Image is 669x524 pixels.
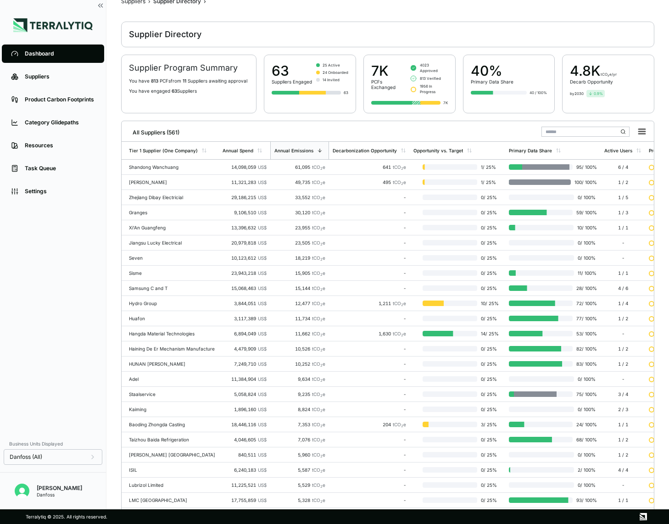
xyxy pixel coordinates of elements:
[274,467,325,473] div: 5,587
[312,255,325,261] span: tCO e
[477,195,502,200] span: 0 / 25 %
[570,91,584,96] div: by 2030
[129,407,215,412] div: Kaiming
[333,316,406,321] div: -
[223,255,267,261] div: 10,123,612
[274,497,325,503] div: 5,328
[258,255,267,261] span: US$
[573,210,597,215] span: 59 / 100 %
[574,407,597,412] span: 0 / 100 %
[320,394,323,398] sub: 2
[604,148,632,153] div: Active Users
[477,270,502,276] span: 0 / 25 %
[258,179,267,185] span: US$
[333,148,397,153] div: Decarbonization Opportunity
[477,422,502,427] span: 3 / 25 %
[223,225,267,230] div: 13,396,632
[604,482,641,488] div: -
[312,346,325,351] span: tCO e
[312,391,325,397] span: tCO e
[151,78,158,84] span: 813
[574,376,597,382] span: 0 / 100 %
[312,497,325,503] span: tCO e
[320,439,323,443] sub: 2
[574,225,597,230] span: 10 / 100 %
[333,240,406,245] div: -
[129,376,215,382] div: Adel
[258,391,267,397] span: US$
[129,210,215,215] div: Granges
[344,90,348,95] div: 63
[333,225,406,230] div: -
[604,422,641,427] div: 1 / 1
[509,148,552,153] div: Primary Data Share
[574,452,597,457] span: 0 / 100 %
[477,210,502,215] span: 0 / 25 %
[129,164,215,170] div: Shandong Wanchuang
[333,376,406,382] div: -
[223,148,253,153] div: Annual Spend
[573,316,597,321] span: 77 / 100 %
[223,285,267,291] div: 15,068,463
[420,62,448,73] span: 4023 Approved
[258,331,267,336] span: US$
[274,285,325,291] div: 15,144
[320,167,323,171] sub: 2
[604,179,641,185] div: 1 / 2
[320,409,323,413] sub: 2
[312,210,325,215] span: tCO e
[312,482,325,488] span: tCO e
[25,119,95,126] div: Category Glidepaths
[129,437,215,442] div: Taizhou Baida Refrigeration
[573,422,597,427] span: 24 / 100 %
[25,165,95,172] div: Task Queue
[320,469,323,474] sub: 2
[401,424,403,428] sub: 2
[604,195,641,200] div: 1 / 5
[25,188,95,195] div: Settings
[15,484,29,498] img: Nitin Shetty
[333,179,406,185] div: 495
[129,255,215,261] div: Seven
[258,164,267,170] span: US$
[604,225,641,230] div: 1 / 1
[258,467,267,473] span: US$
[320,257,323,262] sub: 2
[258,285,267,291] span: US$
[477,391,502,397] span: 0 / 25 %
[320,227,323,231] sub: 2
[604,270,641,276] div: 1 / 1
[320,273,323,277] sub: 2
[223,407,267,412] div: 1,896,160
[604,285,641,291] div: 4 / 6
[223,497,267,503] div: 17,755,859
[604,467,641,473] div: 4 / 4
[477,376,502,382] span: 0 / 25 %
[223,210,267,215] div: 9,106,510
[574,195,597,200] span: 0 / 100 %
[258,482,267,488] span: US$
[477,346,502,351] span: 0 / 25 %
[129,316,215,321] div: Huafon
[312,452,325,457] span: tCO e
[129,88,249,94] p: You have engaged Suppliers
[129,270,215,276] div: Sisme
[471,79,513,84] div: Primary Data Share
[37,492,82,497] div: Danfoss
[333,301,406,306] div: 1,211
[37,485,82,492] div: [PERSON_NAME]
[223,179,267,185] div: 11,321,283
[477,225,502,230] span: 0 / 25 %
[274,331,325,336] div: 11,662
[323,77,340,83] span: 14 Invited
[129,285,215,291] div: Samsung C and T
[274,482,325,488] div: 5,529
[223,240,267,245] div: 20,979,818
[573,361,597,367] span: 83 / 100 %
[573,497,597,503] span: 93 / 100 %
[333,497,406,503] div: -
[274,179,325,185] div: 49,735
[129,29,201,40] div: Supplier Directory
[312,164,325,170] span: tCO e
[129,179,215,185] div: [PERSON_NAME]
